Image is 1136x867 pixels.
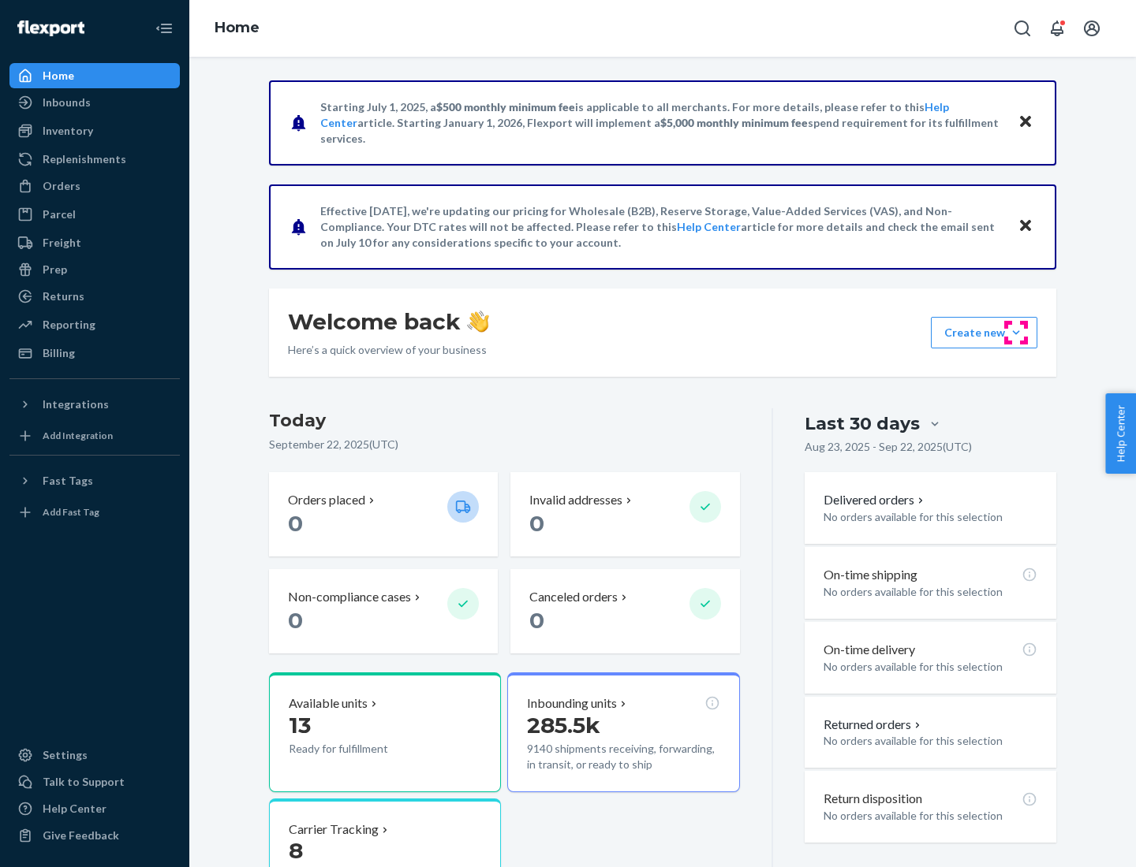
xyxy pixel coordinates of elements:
[1076,13,1108,44] button: Open account menu
[9,500,180,525] a: Add Fast Tag
[288,491,365,509] p: Orders placed
[507,672,739,792] button: Inbounding units285.5k9140 shipments receiving, forwarding, in transit, or ready to ship
[9,173,180,199] a: Orders
[1015,111,1036,134] button: Close
[9,423,180,448] a: Add Integration
[9,796,180,821] a: Help Center
[436,100,575,113] span: $500 monthly minimum fee
[677,220,741,233] a: Help Center
[510,569,739,653] button: Canceled orders 0
[269,472,498,556] button: Orders placed 0
[288,607,303,634] span: 0
[9,202,180,227] a: Parcel
[43,178,80,194] div: Orders
[43,505,99,519] div: Add Fast Tag
[43,262,67,277] div: Prep
[9,312,180,337] a: Reporting
[1015,215,1036,238] button: Close
[269,408,740,433] h3: Today
[320,203,1003,251] p: Effective [DATE], we're updating our pricing for Wholesale (B2B), Reserve Storage, Value-Added Se...
[289,820,379,839] p: Carrier Tracking
[43,473,93,489] div: Fast Tags
[9,742,180,768] a: Settings
[43,747,88,763] div: Settings
[824,584,1037,600] p: No orders available for this selection
[43,828,119,843] div: Give Feedback
[529,510,544,537] span: 0
[824,641,915,659] p: On-time delivery
[9,284,180,309] a: Returns
[320,99,1003,147] p: Starting July 1, 2025, a is applicable to all merchants. For more details, please refer to this a...
[43,317,95,333] div: Reporting
[9,340,180,366] a: Billing
[1041,13,1073,44] button: Open notifications
[43,235,81,251] div: Freight
[202,6,272,51] ol: breadcrumbs
[43,345,75,361] div: Billing
[510,472,739,556] button: Invalid addresses 0
[9,769,180,794] a: Talk to Support
[289,741,435,757] p: Ready for fulfillment
[43,207,76,222] div: Parcel
[269,672,501,792] button: Available units13Ready for fulfillment
[288,342,489,358] p: Here’s a quick overview of your business
[1105,393,1136,474] button: Help Center
[215,19,260,36] a: Home
[824,509,1037,525] p: No orders available for this selection
[529,588,618,606] p: Canceled orders
[148,13,180,44] button: Close Navigation
[9,118,180,143] a: Inventory
[824,491,927,509] button: Delivered orders
[9,257,180,282] a: Prep
[9,63,180,88] a: Home
[9,147,180,172] a: Replenishments
[527,741,719,772] p: 9140 shipments receiving, forwarding, in transit, or ready to ship
[824,716,924,734] button: Returned orders
[43,429,113,442] div: Add Integration
[43,95,91,110] div: Inbounds
[289,837,303,864] span: 8
[289,712,311,739] span: 13
[660,116,808,129] span: $5,000 monthly minimum fee
[9,90,180,115] a: Inbounds
[9,468,180,493] button: Fast Tags
[43,288,84,304] div: Returns
[805,411,920,436] div: Last 30 days
[9,392,180,417] button: Integrations
[467,311,489,333] img: hand-wave emoji
[1007,13,1038,44] button: Open Search Box
[43,396,109,412] div: Integrations
[805,439,972,455] p: Aug 23, 2025 - Sep 22, 2025 ( UTC )
[288,510,303,537] span: 0
[824,566,917,584] p: On-time shipping
[17,20,84,36] img: Flexport logo
[269,437,740,452] p: September 22, 2025 ( UTC )
[824,733,1037,749] p: No orders available for this selection
[824,659,1037,675] p: No orders available for this selection
[269,569,498,653] button: Non-compliance cases 0
[43,68,74,84] div: Home
[931,317,1037,348] button: Create new
[43,123,93,139] div: Inventory
[288,588,411,606] p: Non-compliance cases
[288,307,489,336] h1: Welcome back
[43,774,125,790] div: Talk to Support
[43,151,126,167] div: Replenishments
[289,694,368,713] p: Available units
[527,712,600,739] span: 285.5k
[9,230,180,255] a: Freight
[529,491,622,509] p: Invalid addresses
[824,808,1037,824] p: No orders available for this selection
[43,801,106,817] div: Help Center
[9,823,180,848] button: Give Feedback
[529,607,544,634] span: 0
[824,790,922,808] p: Return disposition
[527,694,617,713] p: Inbounding units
